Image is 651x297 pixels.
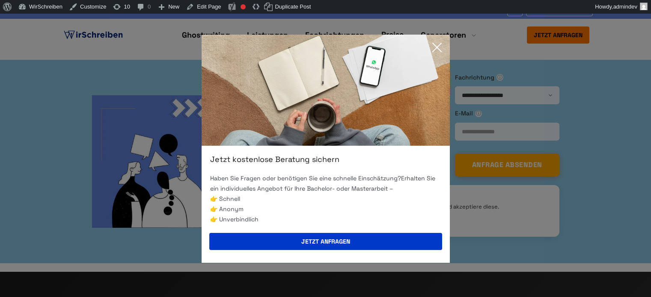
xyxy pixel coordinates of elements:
div: Focus keyphrase not set [241,4,246,9]
div: Jetzt kostenlose Beratung sichern [202,154,450,165]
span: admindev [613,3,637,10]
li: 👉 Anonym [210,204,441,214]
li: 👉 Unverbindlich [210,214,441,224]
p: Haben Sie Fragen oder benötigen Sie eine schnelle Einschätzung? Erhalten Sie ein individuelles An... [210,173,441,194]
img: exit [202,35,450,146]
button: Jetzt anfragen [209,233,442,250]
li: 👉 Schnell [210,194,441,204]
